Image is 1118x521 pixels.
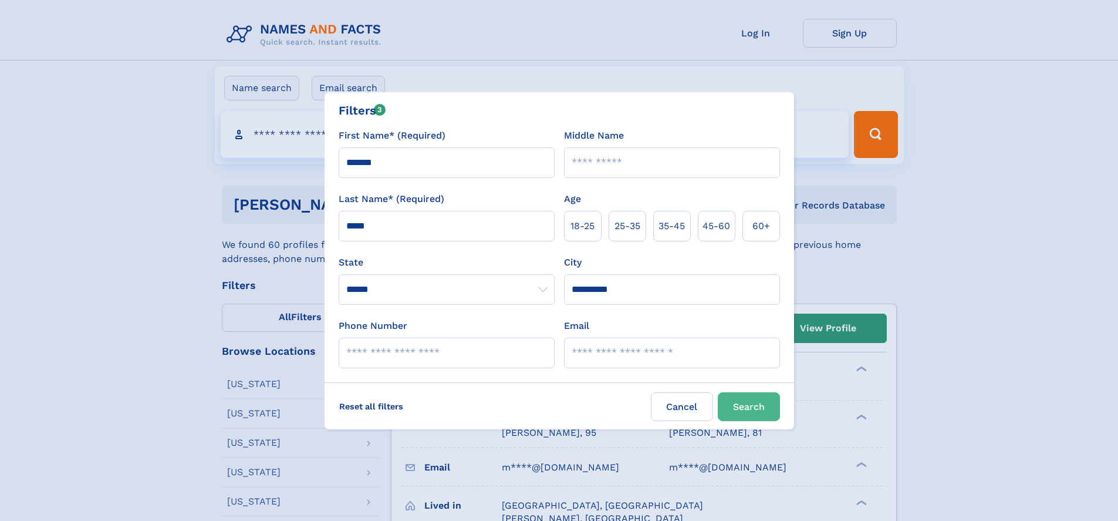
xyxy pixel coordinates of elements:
label: Email [564,319,589,333]
label: State [339,256,555,270]
label: City [564,256,582,270]
button: Search [718,392,780,421]
span: 45‑60 [702,219,730,233]
div: Filters [339,102,386,119]
span: 35‑45 [658,219,685,233]
label: Cancel [651,392,713,421]
label: Middle Name [564,129,624,143]
label: Last Name* (Required) [339,192,444,206]
label: Phone Number [339,319,407,333]
span: 25‑35 [614,219,640,233]
span: 18‑25 [570,219,595,233]
label: First Name* (Required) [339,129,445,143]
span: 60+ [752,219,770,233]
label: Age [564,192,581,206]
label: Reset all filters [332,392,411,421]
